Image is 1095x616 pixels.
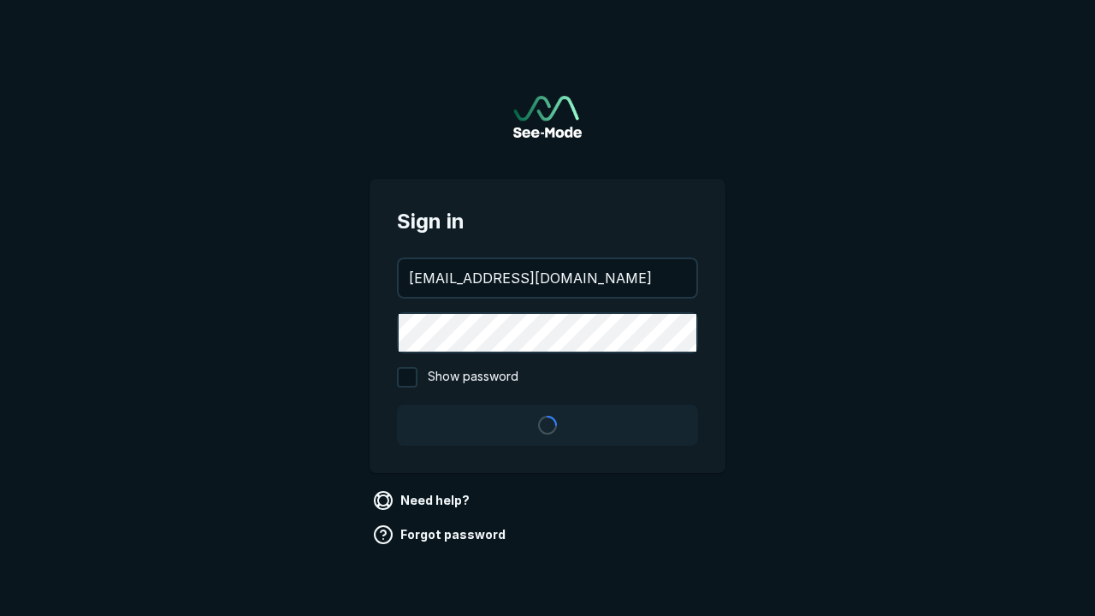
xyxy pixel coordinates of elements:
input: your@email.com [399,259,696,297]
a: Go to sign in [513,96,582,138]
span: Sign in [397,206,698,237]
a: Forgot password [370,521,512,548]
a: Need help? [370,487,476,514]
img: See-Mode Logo [513,96,582,138]
span: Show password [428,367,518,388]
